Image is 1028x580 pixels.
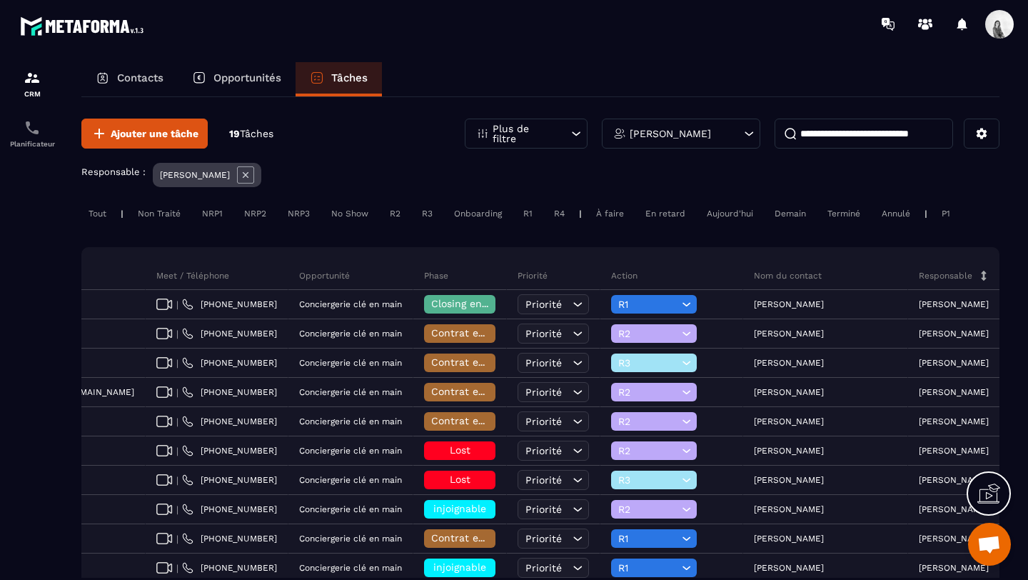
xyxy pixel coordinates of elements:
p: Planificateur [4,140,61,148]
p: [PERSON_NAME] [754,329,824,339]
div: No Show [324,205,376,222]
span: R1 [618,299,678,310]
span: | [176,563,178,574]
p: [PERSON_NAME] [754,534,824,544]
a: [PHONE_NUMBER] [182,386,277,398]
span: R2 [618,416,678,427]
p: [PERSON_NAME] [919,475,989,485]
span: | [176,416,178,427]
p: [PERSON_NAME] [754,475,824,485]
p: [PERSON_NAME] [754,416,824,426]
div: R4 [547,205,572,222]
p: Opportunité [299,270,350,281]
span: Lost [450,474,470,485]
span: R3 [618,357,678,369]
span: R3 [618,474,678,486]
span: Priorité [525,562,562,574]
span: Priorité [525,533,562,544]
div: Terminé [820,205,867,222]
div: R1 [516,205,540,222]
span: Priorité [525,357,562,369]
div: NRP1 [195,205,230,222]
a: Tâches [296,62,382,96]
p: | [924,209,927,219]
p: Responsable : [81,166,146,177]
span: | [176,358,178,369]
p: [PERSON_NAME] [630,129,711,139]
div: À faire [589,205,631,222]
p: [PERSON_NAME] [754,358,824,368]
span: Priorité [525,504,562,515]
p: Conciergerie clé en main [299,329,402,339]
span: R2 [618,504,678,515]
p: [PERSON_NAME] [160,170,230,180]
p: Responsable [919,270,972,281]
p: [PERSON_NAME] [754,446,824,456]
a: [PHONE_NUMBER] [182,416,277,427]
a: Contacts [81,62,178,96]
p: [PERSON_NAME] [919,563,989,573]
img: logo [20,13,148,39]
div: Ouvrir le chat [968,523,1011,566]
div: Tout [81,205,114,222]
span: Priorité [525,299,562,310]
span: | [176,475,178,486]
div: P1 [934,205,957,222]
div: R3 [415,205,440,222]
p: Conciergerie clé en main [299,416,402,426]
button: Ajouter une tâche [81,119,208,149]
p: Conciergerie clé en main [299,563,402,573]
p: [PERSON_NAME] [754,387,824,397]
a: [PHONE_NUMBER] [182,445,277,456]
p: Conciergerie clé en main [299,299,402,309]
p: [PERSON_NAME] [919,534,989,544]
span: Contrat envoyé [431,415,506,426]
span: Priorité [525,416,562,427]
p: Tâches [331,71,368,84]
img: formation [24,69,41,86]
span: | [176,299,178,310]
span: | [176,387,178,398]
span: R2 [618,386,678,398]
a: Opportunités [178,62,296,96]
p: [PERSON_NAME] [919,416,989,426]
span: | [176,446,178,456]
a: [PHONE_NUMBER] [182,299,277,310]
span: Ajouter une tâche [111,126,198,141]
span: Priorité [525,445,562,456]
span: | [176,329,178,339]
div: Onboarding [447,205,509,222]
img: scheduler [24,119,41,136]
p: CRM [4,90,61,98]
span: Contrat envoyé [431,356,506,368]
p: Phase [424,270,448,281]
span: R2 [618,328,678,339]
a: formationformationCRM [4,59,61,109]
div: Demain [767,205,813,222]
p: [PERSON_NAME] [919,358,989,368]
p: 19 [229,127,273,141]
span: Lost [450,444,470,456]
p: | [121,209,124,219]
p: | [579,209,582,219]
p: [PERSON_NAME] [919,329,989,339]
p: [PERSON_NAME] [919,387,989,397]
p: Action [611,270,638,281]
a: [PHONE_NUMBER] [182,562,277,574]
p: Meet / Téléphone [156,270,229,281]
p: Conciergerie clé en main [299,387,402,397]
div: NRP3 [281,205,317,222]
span: Priorité [525,474,562,486]
span: Contrat envoyé [431,532,506,544]
p: [PERSON_NAME] [919,504,989,514]
span: Tâches [240,128,273,139]
p: Conciergerie clé en main [299,446,402,456]
span: Closing en cours [431,298,513,309]
span: | [176,534,178,544]
p: Contacts [117,71,163,84]
span: Priorité [525,386,562,398]
p: Opportunités [213,71,281,84]
span: R1 [618,533,678,544]
span: Contrat envoyé [431,327,506,339]
a: [PHONE_NUMBER] [182,533,277,544]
